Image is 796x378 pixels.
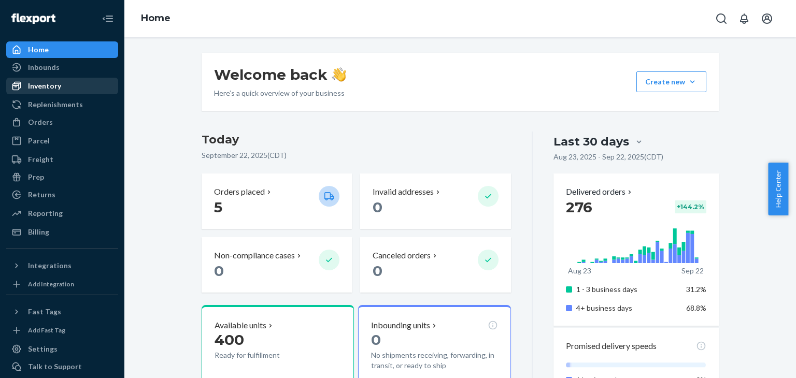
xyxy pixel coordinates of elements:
[6,257,118,274] button: Integrations
[566,340,657,352] p: Promised delivery speeds
[711,8,732,29] button: Open Search Box
[6,96,118,113] a: Replenishments
[214,262,224,280] span: 0
[202,132,511,148] h3: Today
[28,344,58,354] div: Settings
[373,198,382,216] span: 0
[686,303,706,312] span: 68.8%
[28,154,53,165] div: Freight
[6,278,118,290] a: Add Integration
[332,67,346,82] img: hand-wave emoji
[568,266,591,276] p: Aug 23
[734,8,755,29] button: Open notifications
[566,198,592,216] span: 276
[28,260,72,271] div: Integrations
[23,7,44,17] span: Chat
[371,331,381,348] span: 0
[6,324,118,337] a: Add Fast Tag
[757,8,777,29] button: Open account menu
[215,319,266,331] p: Available units
[636,71,706,92] button: Create new
[768,163,788,215] button: Help Center
[6,186,118,203] a: Returns
[553,134,629,150] div: Last 30 days
[373,250,431,261] p: Canceled orders
[28,280,74,288] div: Add Integration
[28,208,63,219] div: Reporting
[28,62,60,72] div: Inbounds
[214,198,222,216] span: 5
[553,152,663,162] p: Aug 23, 2025 - Sep 22, 2025 ( CDT )
[686,285,706,294] span: 31.2%
[28,326,65,335] div: Add Fast Tag
[6,358,118,375] button: Talk to Support
[28,361,82,372] div: Talk to Support
[28,45,49,55] div: Home
[6,114,118,130] a: Orders
[566,186,634,198] button: Delivered orders
[202,150,511,161] p: September 22, 2025 ( CDT )
[360,173,510,229] button: Invalid addresses 0
[214,250,295,261] p: Non-compliance cases
[214,88,346,98] p: Here’s a quick overview of your business
[214,65,346,84] h1: Welcome back
[576,303,678,313] p: 4+ business days
[6,205,118,222] a: Reporting
[371,350,497,371] p: No shipments receiving, forwarding, in transit, or ready to ship
[11,13,55,24] img: Flexport logo
[675,200,706,213] div: + 144.2 %
[215,331,244,348] span: 400
[141,12,170,24] a: Home
[28,307,61,317] div: Fast Tags
[681,266,704,276] p: Sep 22
[28,99,83,110] div: Replenishments
[6,303,118,320] button: Fast Tags
[202,173,352,229] button: Orders placed 5
[6,169,118,185] a: Prep
[28,227,49,237] div: Billing
[28,190,55,200] div: Returns
[6,151,118,168] a: Freight
[215,350,310,360] p: Ready for fulfillment
[373,186,434,198] p: Invalid addresses
[28,81,61,91] div: Inventory
[6,59,118,76] a: Inbounds
[6,224,118,240] a: Billing
[28,136,50,146] div: Parcel
[6,341,118,357] a: Settings
[6,41,118,58] a: Home
[214,186,265,198] p: Orders placed
[371,319,430,331] p: Inbounding units
[6,133,118,149] a: Parcel
[576,284,678,295] p: 1 - 3 business days
[360,237,510,293] button: Canceled orders 0
[133,4,179,34] ol: breadcrumbs
[28,172,44,182] div: Prep
[6,78,118,94] a: Inventory
[373,262,382,280] span: 0
[97,8,118,29] button: Close Navigation
[28,117,53,127] div: Orders
[202,237,352,293] button: Non-compliance cases 0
